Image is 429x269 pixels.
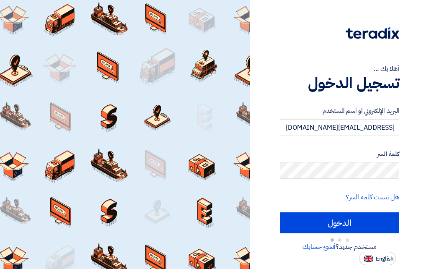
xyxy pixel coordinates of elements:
button: English [359,252,396,265]
a: أنشئ حسابك [302,242,336,252]
h1: تسجيل الدخول [280,74,399,92]
input: أدخل بريد العمل الإلكتروني او اسم المستخدم الخاص بك ... [280,119,399,136]
div: مستخدم جديد؟ [280,242,399,252]
div: أهلا بك ... [280,64,399,74]
a: هل نسيت كلمة السر؟ [346,192,399,202]
span: English [376,256,393,262]
label: البريد الإلكتروني او اسم المستخدم [280,106,399,116]
input: الدخول [280,212,399,233]
img: en-US.png [364,256,373,262]
label: كلمة السر [280,149,399,159]
img: Teradix logo [346,27,399,39]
